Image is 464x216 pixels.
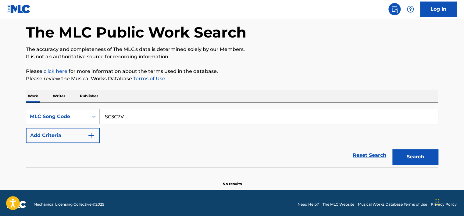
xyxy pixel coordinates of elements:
p: The accuracy and completeness of The MLC's data is determined solely by our Members. [26,46,438,53]
img: 9d2ae6d4665cec9f34b9.svg [87,132,95,139]
a: Privacy Policy [431,202,457,207]
span: Mechanical Licensing Collective © 2025 [34,202,104,207]
button: Add Criteria [26,128,100,143]
a: Log In [420,2,457,17]
p: Please for more information about the terms used in the database. [26,68,438,75]
div: চ্যাট উইজেট [434,187,464,216]
h1: The MLC Public Work Search [26,23,246,41]
a: click here [44,68,67,74]
img: search [391,5,398,13]
iframe: Chat Widget [434,187,464,216]
img: help [407,5,414,13]
a: The MLC Website [323,202,354,207]
a: Musical Works Database Terms of Use [358,202,427,207]
p: Publisher [78,90,100,103]
a: Need Help? [298,202,319,207]
p: Please review the Musical Works Database [26,75,438,82]
form: Search Form [26,109,438,167]
a: Terms of Use [132,76,165,81]
button: Search [392,149,438,164]
p: Writer [51,90,67,103]
p: It is not an authoritative source for recording information. [26,53,438,60]
a: Reset Search [350,149,389,162]
div: MLC Song Code [30,113,85,120]
img: MLC Logo [7,5,31,13]
a: Public Search [388,3,401,15]
div: Help [404,3,416,15]
p: No results [223,174,242,187]
p: Work [26,90,40,103]
div: টেনে আনুন [435,193,439,211]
